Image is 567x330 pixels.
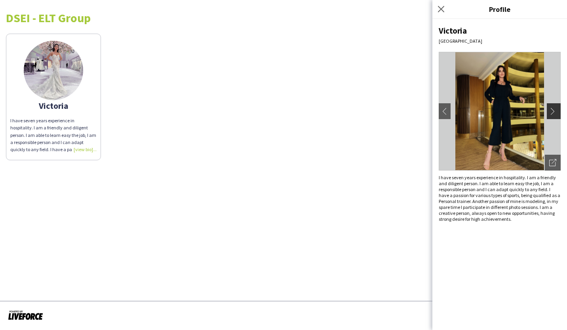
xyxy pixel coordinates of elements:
img: Crew avatar or photo [439,52,561,171]
div: Victoria [10,102,97,109]
div: DSEI - ELT Group [6,12,561,24]
div: [GEOGRAPHIC_DATA] [439,38,561,44]
div: Open photos pop-in [545,155,561,171]
div: I have seven years experience in hospitality. I am a friendly and diligent person. I am able to l... [439,174,561,222]
img: thumb-165633415662b9a74c56a28.jpeg [24,41,83,100]
div: Victoria [439,25,561,36]
div: I have seven years experience in hospitality. I am a friendly and diligent person. I am able to l... [10,117,97,153]
h3: Profile [432,4,567,14]
img: Powered by Liveforce [8,309,43,321]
